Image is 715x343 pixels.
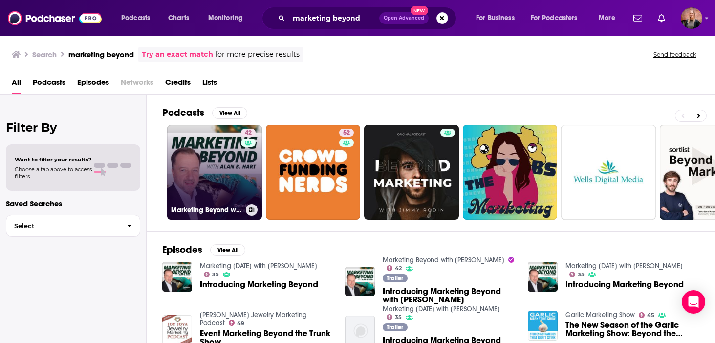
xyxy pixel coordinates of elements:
a: 42Marketing Beyond with [PERSON_NAME] [167,125,262,220]
a: Introducing Marketing Beyond with Alan Hart [383,287,516,304]
a: Marketing Today with Alan Hart [565,262,683,270]
button: open menu [114,10,163,26]
a: 45 [639,312,655,318]
p: Saved Searches [6,199,140,208]
a: Lists [202,74,217,94]
a: Garlic Marketing Show [565,311,635,319]
a: Marketing Beyond with Alan B. Hart [383,256,504,264]
a: 35 [569,272,585,277]
a: PodcastsView All [162,107,247,119]
a: Marketing Today with Alan Hart [383,305,500,313]
button: open menu [592,10,628,26]
button: View All [210,244,245,256]
a: Joy Joya Jewelry Marketing Podcast [200,311,307,327]
img: Introducing Marketing Beyond [162,262,192,292]
span: 49 [237,321,244,326]
input: Search podcasts, credits, & more... [289,10,379,26]
img: User Profile [681,7,702,29]
span: Open Advanced [384,16,424,21]
button: open menu [201,10,256,26]
a: The New Season of the Garlic Marketing Show: Beyond the Secret Sauce and Beyond "Sexy Marketing" [565,321,699,338]
span: 52 [343,128,350,138]
a: 42 [387,265,402,271]
a: Charts [162,10,195,26]
button: Select [6,215,140,237]
span: 35 [578,273,585,277]
span: 42 [245,128,252,138]
img: Podchaser - Follow, Share and Rate Podcasts [8,9,102,27]
div: Open Intercom Messenger [682,290,705,314]
span: Charts [168,11,189,25]
span: For Podcasters [531,11,578,25]
span: Trailer [387,275,403,281]
img: Introducing Marketing Beyond with Alan Hart [345,267,375,297]
button: View All [212,107,247,119]
a: Credits [165,74,191,94]
span: Logged in as kara_new [681,7,702,29]
a: 52 [339,129,354,137]
span: 35 [395,315,402,320]
span: New [411,6,428,15]
a: Introducing Marketing Beyond [565,280,684,289]
span: Want to filter your results? [15,156,92,163]
button: open menu [524,10,592,26]
h2: Episodes [162,244,202,256]
a: All [12,74,21,94]
a: Show notifications dropdown [629,10,646,26]
button: Open AdvancedNew [379,12,429,24]
h3: Search [32,50,57,59]
a: EpisodesView All [162,244,245,256]
a: Episodes [77,74,109,94]
a: Show notifications dropdown [654,10,669,26]
span: Trailer [387,324,403,330]
span: 45 [647,313,654,318]
span: for more precise results [215,49,300,60]
a: Introducing Marketing Beyond [200,280,318,289]
span: Introducing Marketing Beyond with [PERSON_NAME] [383,287,516,304]
a: 52 [266,125,361,220]
a: 49 [229,320,245,326]
a: Marketing Today with Alan Hart [200,262,317,270]
span: 35 [212,273,219,277]
a: 42 [241,129,256,137]
button: open menu [469,10,527,26]
h2: Podcasts [162,107,204,119]
span: Networks [121,74,153,94]
a: Try an exact match [142,49,213,60]
span: Podcasts [121,11,150,25]
h3: Marketing Beyond with [PERSON_NAME] [171,206,242,214]
span: Monitoring [208,11,243,25]
span: Select [6,223,119,229]
a: 35 [204,272,219,277]
span: 42 [395,266,402,271]
a: Podcasts [33,74,65,94]
span: Choose a tab above to access filters. [15,166,92,180]
span: More [599,11,615,25]
img: Introducing Marketing Beyond [528,262,558,292]
h2: Filter By [6,120,140,135]
div: Search podcasts, credits, & more... [271,7,466,29]
button: Send feedback [650,50,699,59]
button: Show profile menu [681,7,702,29]
span: For Business [476,11,515,25]
h3: marketing beyond [68,50,134,59]
img: The New Season of the Garlic Marketing Show: Beyond the Secret Sauce and Beyond "Sexy Marketing" [528,311,558,341]
a: 35 [387,314,402,320]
